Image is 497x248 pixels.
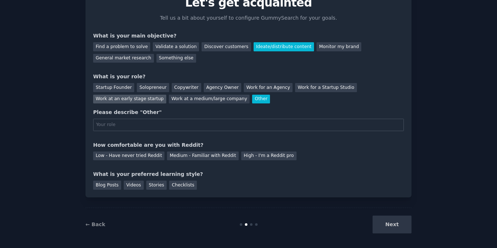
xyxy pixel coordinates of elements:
div: Something else [156,54,196,63]
div: Work for an Agency [244,83,293,92]
div: Copywriter [172,83,201,92]
input: Your role [93,119,404,131]
div: General market research [93,54,154,63]
div: How comfortable are you with Reddit? [93,141,404,149]
div: Work for a Startup Studio [295,83,357,92]
div: Ideate/distribute content [254,42,314,51]
div: Work at a medium/large company [169,95,250,104]
div: Discover customers [202,42,251,51]
div: Work at an early stage startup [93,95,166,104]
div: Videos [124,181,144,190]
div: Please describe "Other" [93,109,404,116]
p: Tell us a bit about yourself to configure GummySearch for your goals. [157,14,340,22]
div: Find a problem to solve [93,42,150,51]
div: Low - Have never tried Reddit [93,151,164,161]
div: Stories [146,181,167,190]
div: What is your main objective? [93,32,404,40]
div: Blog Posts [93,181,121,190]
div: High - I'm a Reddit pro [241,151,297,161]
div: Checklists [169,181,197,190]
div: Solopreneur [137,83,169,92]
div: What is your role? [93,73,404,80]
div: Medium - Familiar with Reddit [167,151,238,161]
div: Agency Owner [204,83,241,92]
div: Monitor my brand [317,42,361,51]
div: Other [252,95,270,104]
div: Startup Founder [93,83,134,92]
a: ← Back [86,221,105,227]
div: Validate a solution [153,42,199,51]
div: What is your preferred learning style? [93,170,404,178]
